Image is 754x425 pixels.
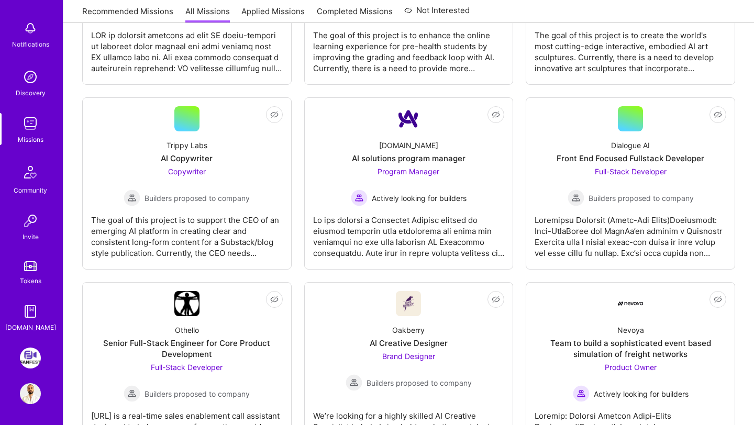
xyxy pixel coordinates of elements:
[91,21,283,74] div: LOR ip dolorsit ametcons ad elit SE doeiu-tempori ut laboreet dolor magnaal eni admi veniamq nost...
[145,193,250,204] span: Builders proposed to company
[161,153,213,164] div: AI Copywriter
[241,6,305,23] a: Applied Missions
[18,160,43,185] img: Community
[313,21,505,74] div: The goal of this project is to enhance the online learning experience for pre-health students by ...
[379,140,438,151] div: [DOMAIN_NAME]
[91,206,283,259] div: The goal of this project is to support the CEO of an emerging AI platform in creating clear and c...
[23,231,39,242] div: Invite
[91,338,283,360] div: Senior Full-Stack Engineer for Core Product Development
[372,193,467,204] span: Actively looking for builders
[492,295,500,304] i: icon EyeClosed
[594,388,689,399] span: Actively looking for builders
[167,140,207,151] div: Trippy Labs
[12,39,49,50] div: Notifications
[611,140,650,151] div: Dialogue AI
[352,153,465,164] div: AI solutions program manager
[535,338,726,360] div: Team to build a sophisticated event based simulation of freight networks
[568,189,584,206] img: Builders proposed to company
[396,106,421,131] img: Company Logo
[270,110,279,119] i: icon EyeClosed
[16,87,46,98] div: Discovery
[82,6,173,23] a: Recommended Missions
[124,189,140,206] img: Builders proposed to company
[168,167,206,176] span: Copywriter
[20,383,41,404] img: User Avatar
[18,134,43,145] div: Missions
[382,352,435,361] span: Brand Designer
[151,363,223,372] span: Full-Stack Developer
[617,325,644,335] div: Nevoya
[714,295,722,304] i: icon EyeClosed
[396,291,421,316] img: Company Logo
[20,66,41,87] img: discovery
[370,338,448,349] div: AI Creative Designer
[174,291,199,316] img: Company Logo
[404,4,470,23] a: Not Interested
[20,301,41,322] img: guide book
[589,193,694,204] span: Builders proposed to company
[317,6,393,23] a: Completed Missions
[17,348,43,368] a: FanFest: Media Engagement Platform
[313,106,505,261] a: Company Logo[DOMAIN_NAME]AI solutions program managerProgram Manager Actively looking for builder...
[351,189,368,206] img: Actively looking for builders
[392,325,425,335] div: Oakberry
[20,275,41,286] div: Tokens
[24,261,37,271] img: tokens
[313,206,505,259] div: Lo ips dolorsi a Consectet Adipisc elitsed do eiusmod temporin utla etdolorema ali enima min veni...
[145,388,250,399] span: Builders proposed to company
[605,363,657,372] span: Product Owner
[20,348,41,368] img: FanFest: Media Engagement Platform
[346,374,362,391] img: Builders proposed to company
[535,106,726,261] a: Dialogue AIFront End Focused Fullstack DeveloperFull-Stack Developer Builders proposed to company...
[185,6,230,23] a: All Missions
[17,383,43,404] a: User Avatar
[14,185,47,196] div: Community
[535,21,726,74] div: The goal of this project is to create the world's most cutting-edge interactive, embodied AI art ...
[535,206,726,259] div: Loremipsu Dolorsit (Ametc-Adi Elits)Doeiusmodt: Inci-UtlaBoree dol MagnAa’en adminim v Quisnostr ...
[91,106,283,261] a: Trippy LabsAI CopywriterCopywriter Builders proposed to companyBuilders proposed to companyThe go...
[492,110,500,119] i: icon EyeClosed
[557,153,704,164] div: Front End Focused Fullstack Developer
[618,301,643,306] img: Company Logo
[20,113,41,134] img: teamwork
[20,210,41,231] img: Invite
[714,110,722,119] i: icon EyeClosed
[5,322,56,333] div: [DOMAIN_NAME]
[573,385,590,402] img: Actively looking for builders
[175,325,199,335] div: Othello
[595,167,667,176] span: Full-Stack Developer
[270,295,279,304] i: icon EyeClosed
[378,167,439,176] span: Program Manager
[124,385,140,402] img: Builders proposed to company
[367,377,472,388] span: Builders proposed to company
[20,18,41,39] img: bell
